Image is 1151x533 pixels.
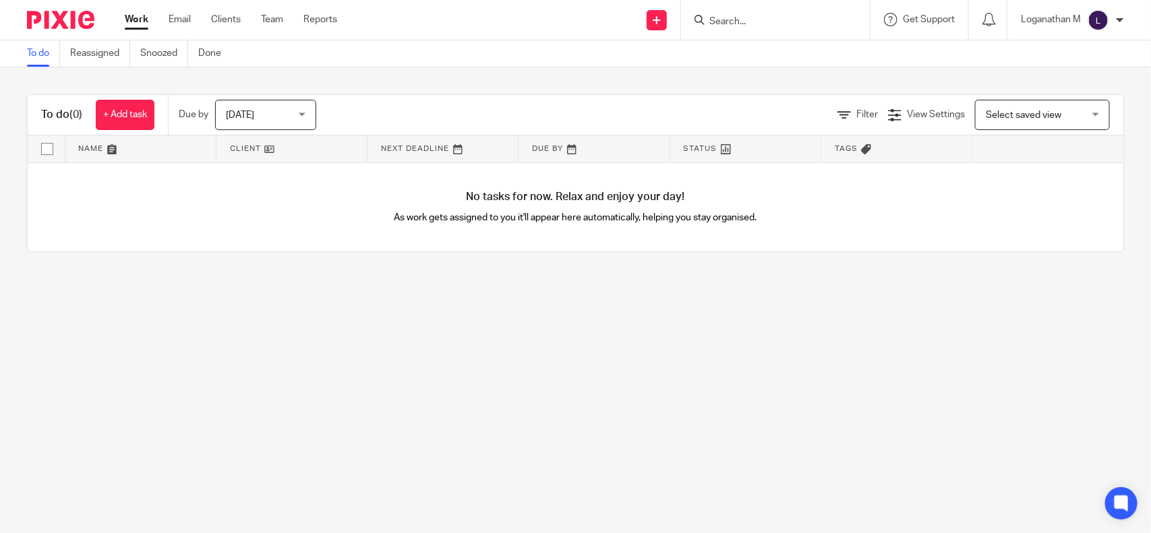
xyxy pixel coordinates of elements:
[708,16,829,28] input: Search
[1021,13,1081,26] p: Loganathan M
[179,108,208,121] p: Due by
[211,13,241,26] a: Clients
[303,13,337,26] a: Reports
[1088,9,1109,31] img: svg%3E
[28,190,1123,204] h4: No tasks for now. Relax and enjoy your day!
[140,40,188,67] a: Snoozed
[27,40,60,67] a: To do
[96,100,154,130] a: + Add task
[301,211,850,224] p: As work gets assigned to you it'll appear here automatically, helping you stay organised.
[835,145,858,152] span: Tags
[27,11,94,29] img: Pixie
[261,13,283,26] a: Team
[986,111,1061,120] span: Select saved view
[856,110,878,119] span: Filter
[903,15,955,24] span: Get Support
[198,40,231,67] a: Done
[69,109,82,120] span: (0)
[41,108,82,122] h1: To do
[125,13,148,26] a: Work
[907,110,965,119] span: View Settings
[70,40,130,67] a: Reassigned
[169,13,191,26] a: Email
[226,111,254,120] span: [DATE]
